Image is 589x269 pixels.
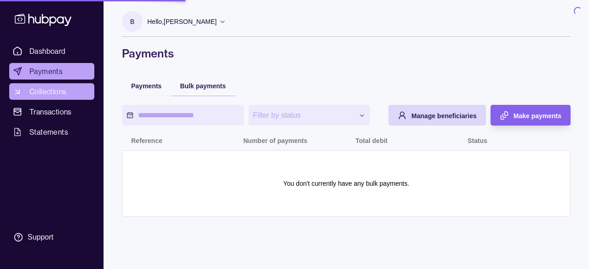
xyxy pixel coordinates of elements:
p: Hello, [PERSON_NAME] [147,17,217,27]
span: Transactions [29,106,72,117]
a: Transactions [9,103,94,120]
span: Make payments [514,112,561,120]
span: Payments [29,66,63,77]
button: Manage beneficiaries [388,105,486,126]
p: Number of payments [243,137,307,144]
span: Payments [131,82,162,90]
span: Collections [29,86,66,97]
span: Manage beneficiaries [411,112,477,120]
span: Dashboard [29,46,66,57]
span: Bulk payments [180,82,226,90]
a: Collections [9,83,94,100]
div: Support [28,232,53,242]
span: Statements [29,126,68,137]
a: Dashboard [9,43,94,59]
a: Payments [9,63,94,80]
h1: Payments [122,46,571,61]
p: B [130,17,134,27]
p: Reference [131,137,162,144]
p: Total debit [356,137,388,144]
a: Statements [9,124,94,140]
a: Support [9,228,94,247]
p: Status [468,137,487,144]
button: Make payments [491,105,571,126]
p: You don't currently have any bulk payments. [283,178,410,189]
